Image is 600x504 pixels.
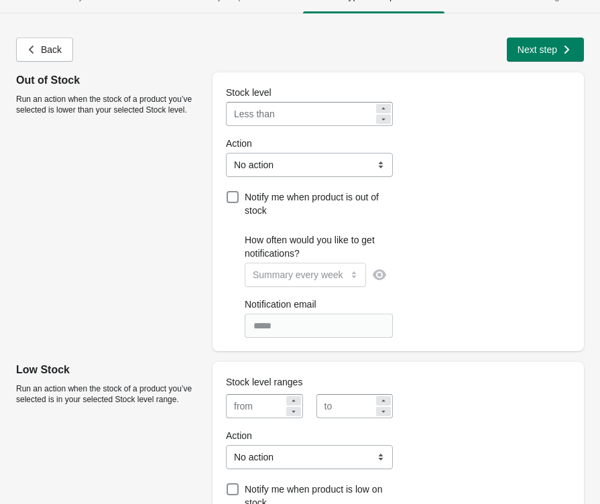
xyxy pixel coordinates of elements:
[245,192,379,216] span: Notify me when product is out of stock
[213,365,393,389] div: Stock level ranges
[518,44,557,55] span: Next step
[226,138,252,149] span: Action
[226,430,252,441] span: Action
[226,87,272,98] span: Stock level
[245,235,375,259] span: How often would you like to get notifications?
[41,44,62,55] span: Back
[16,94,202,115] p: Run an action when the stock of a product you’ve selected is lower than your selected Stock level.
[16,72,202,88] p: Out of Stock
[507,38,584,62] button: Next step
[234,398,253,414] div: from
[16,362,202,378] p: Low Stock
[245,299,316,310] span: Notification email
[234,106,275,122] div: Less than
[16,38,73,62] button: Back
[324,398,333,414] div: to
[16,383,202,405] p: Run an action when the stock of a product you’ve selected is in your selected Stock level range.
